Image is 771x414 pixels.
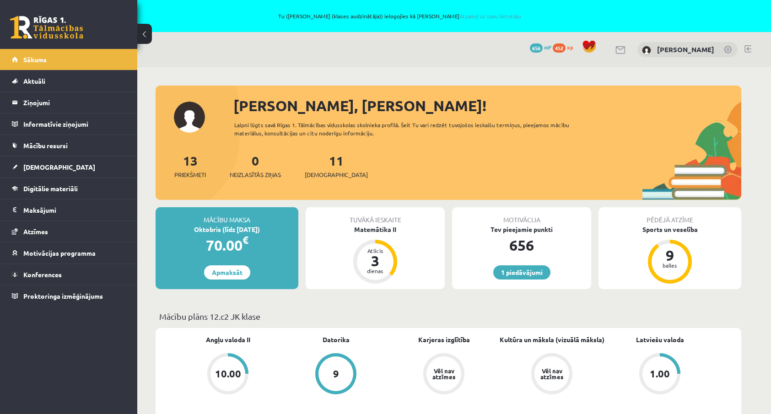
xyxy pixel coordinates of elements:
[23,270,62,279] span: Konferences
[498,353,606,396] a: Vēl nav atzīmes
[230,170,281,179] span: Neizlasītās ziņas
[12,199,126,220] a: Maksājumi
[233,95,741,117] div: [PERSON_NAME], [PERSON_NAME]!
[23,55,47,64] span: Sākums
[12,242,126,263] a: Motivācijas programma
[306,225,445,234] div: Matemātika II
[204,265,250,280] a: Apmaksāt
[657,45,714,54] a: [PERSON_NAME]
[459,12,521,20] a: Atpakaļ uz savu lietotāju
[174,170,206,179] span: Priekšmeti
[553,43,566,53] span: 452
[12,70,126,91] a: Aktuāli
[12,221,126,242] a: Atzīmes
[174,152,206,179] a: 13Priekšmeti
[598,225,741,234] div: Sports un veselība
[156,207,298,225] div: Mācību maksa
[105,13,694,19] span: Tu ([PERSON_NAME] (klases audzinātāja)) ielogojies kā [PERSON_NAME]
[10,16,83,39] a: Rīgas 1. Tālmācības vidusskola
[452,207,591,225] div: Motivācija
[12,285,126,306] a: Proktoringa izmēģinājums
[636,335,684,344] a: Latviešu valoda
[598,225,741,285] a: Sports un veselība 9 balles
[323,335,350,344] a: Datorika
[544,43,551,51] span: mP
[539,368,565,380] div: Vēl nav atzīmes
[206,335,250,344] a: Angļu valoda II
[305,152,368,179] a: 11[DEMOGRAPHIC_DATA]
[12,49,126,70] a: Sākums
[23,292,103,300] span: Proktoringa izmēģinājums
[390,353,498,396] a: Vēl nav atzīmes
[493,265,550,280] a: 1 piedāvājumi
[642,46,651,55] img: Tuong Khang Nguyen
[431,368,457,380] div: Vēl nav atzīmes
[12,92,126,113] a: Ziņojumi
[23,199,126,220] legend: Maksājumi
[243,233,248,247] span: €
[156,234,298,256] div: 70.00
[23,184,78,193] span: Digitālie materiāli
[230,152,281,179] a: 0Neizlasītās ziņas
[282,353,390,396] a: 9
[656,248,684,263] div: 9
[23,77,45,85] span: Aktuāli
[452,225,591,234] div: Tev pieejamie punkti
[656,263,684,268] div: balles
[174,353,282,396] a: 10.00
[650,369,670,379] div: 1.00
[23,227,48,236] span: Atzīmes
[23,92,126,113] legend: Ziņojumi
[530,43,551,51] a: 656 mP
[23,141,68,150] span: Mācību resursi
[23,163,95,171] span: [DEMOGRAPHIC_DATA]
[361,253,389,268] div: 3
[361,248,389,253] div: Atlicis
[12,178,126,199] a: Digitālie materiāli
[306,207,445,225] div: Tuvākā ieskaite
[361,268,389,274] div: dienas
[606,353,714,396] a: 1.00
[418,335,470,344] a: Karjeras izglītība
[234,121,586,137] div: Laipni lūgts savā Rīgas 1. Tālmācības vidusskolas skolnieka profilā. Šeit Tu vari redzēt tuvojošo...
[12,113,126,134] a: Informatīvie ziņojumi
[530,43,543,53] span: 656
[156,225,298,234] div: Oktobris (līdz [DATE])
[333,369,339,379] div: 9
[12,264,126,285] a: Konferences
[23,113,126,134] legend: Informatīvie ziņojumi
[12,156,126,177] a: [DEMOGRAPHIC_DATA]
[567,43,573,51] span: xp
[553,43,577,51] a: 452 xp
[306,225,445,285] a: Matemātika II Atlicis 3 dienas
[12,135,126,156] a: Mācību resursi
[598,207,741,225] div: Pēdējā atzīme
[23,249,96,257] span: Motivācijas programma
[500,335,604,344] a: Kultūra un māksla (vizuālā māksla)
[452,234,591,256] div: 656
[159,310,738,323] p: Mācību plāns 12.c2 JK klase
[305,170,368,179] span: [DEMOGRAPHIC_DATA]
[215,369,241,379] div: 10.00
